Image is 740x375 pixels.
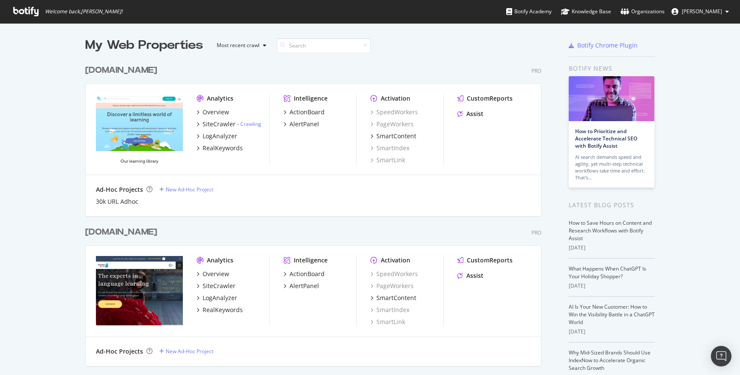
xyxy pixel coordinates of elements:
div: Open Intercom Messenger [711,346,731,366]
a: SpeedWorkers [370,108,418,116]
div: ActionBoard [289,108,325,116]
a: Overview [197,108,229,116]
img: education.com [96,94,183,164]
a: SmartIndex [370,306,409,314]
div: Ad-Hoc Projects [96,347,143,356]
button: [PERSON_NAME] [665,5,736,18]
div: Ad-Hoc Projects [96,185,143,194]
a: AlertPanel [283,120,319,128]
div: Latest Blog Posts [569,200,655,210]
a: What Happens When ChatGPT Is Your Holiday Shopper? [569,265,646,280]
a: RealKeywords [197,144,243,152]
div: AI search demands speed and agility, yet multi-step technical workflows take time and effort. Tha... [575,154,648,181]
div: SmartContent [376,294,416,302]
a: PageWorkers [370,282,414,290]
div: [DOMAIN_NAME] [85,226,157,238]
div: - [237,120,261,128]
span: Jameson Carbary [682,8,722,15]
div: Activation [381,256,410,265]
div: CustomReports [467,256,513,265]
a: SmartIndex [370,144,409,152]
a: Why Mid-Sized Brands Should Use IndexNow to Accelerate Organic Search Growth [569,349,650,372]
div: Intelligence [294,94,328,103]
span: Welcome back, [PERSON_NAME] ! [45,8,122,15]
a: 30k URL Adhoc [96,197,138,206]
a: Assist [457,271,483,280]
div: AlertPanel [289,282,319,290]
a: New Ad-Hoc Project [159,348,213,355]
a: LogAnalyzer [197,294,237,302]
div: Botify Academy [506,7,552,16]
a: SmartContent [370,132,416,140]
div: Botify Chrome Plugin [577,41,638,50]
div: Overview [203,270,229,278]
div: AlertPanel [289,120,319,128]
div: My Web Properties [85,37,203,54]
img: rosettastone.com [96,256,183,325]
input: Search [277,38,371,53]
a: LogAnalyzer [197,132,237,140]
div: Assist [466,110,483,118]
div: Pro [531,229,541,236]
a: How to Save Hours on Content and Research Workflows with Botify Assist [569,219,652,242]
div: SiteCrawler [203,120,236,128]
div: LogAnalyzer [203,294,237,302]
div: Botify news [569,64,655,73]
a: PageWorkers [370,120,414,128]
a: SiteCrawler- Crawling [197,120,261,128]
a: RealKeywords [197,306,243,314]
a: [DOMAIN_NAME] [85,226,161,238]
a: CustomReports [457,256,513,265]
a: CustomReports [457,94,513,103]
a: Crawling [240,120,261,128]
div: Most recent crawl [217,43,260,48]
div: CustomReports [467,94,513,103]
a: SmartContent [370,294,416,302]
div: Pro [531,67,541,74]
a: SpeedWorkers [370,270,418,278]
div: [DATE] [569,244,655,252]
a: ActionBoard [283,270,325,278]
a: SmartLink [370,318,405,326]
div: Intelligence [294,256,328,265]
div: RealKeywords [203,306,243,314]
a: Overview [197,270,229,278]
a: New Ad-Hoc Project [159,186,213,193]
div: LogAnalyzer [203,132,237,140]
a: Botify Chrome Plugin [569,41,638,50]
div: [DATE] [569,328,655,336]
div: Analytics [207,94,233,103]
a: Assist [457,110,483,118]
a: [DOMAIN_NAME] [85,64,161,77]
div: Organizations [621,7,665,16]
div: New Ad-Hoc Project [166,186,213,193]
div: RealKeywords [203,144,243,152]
img: How to Prioritize and Accelerate Technical SEO with Botify Assist [569,76,654,121]
div: [DATE] [569,282,655,290]
div: New Ad-Hoc Project [166,348,213,355]
div: Activation [381,94,410,103]
a: SiteCrawler [197,282,236,290]
a: AlertPanel [283,282,319,290]
button: Most recent crawl [210,39,270,52]
div: Overview [203,108,229,116]
a: AI Is Your New Customer: How to Win the Visibility Battle in a ChatGPT World [569,303,655,326]
div: Analytics [207,256,233,265]
a: ActionBoard [283,108,325,116]
div: SmartContent [376,132,416,140]
div: Assist [466,271,483,280]
a: How to Prioritize and Accelerate Technical SEO with Botify Assist [575,128,637,149]
div: ActionBoard [289,270,325,278]
div: [DOMAIN_NAME] [85,64,157,77]
div: SiteCrawler [203,282,236,290]
a: SmartLink [370,156,405,164]
div: Knowledge Base [561,7,611,16]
